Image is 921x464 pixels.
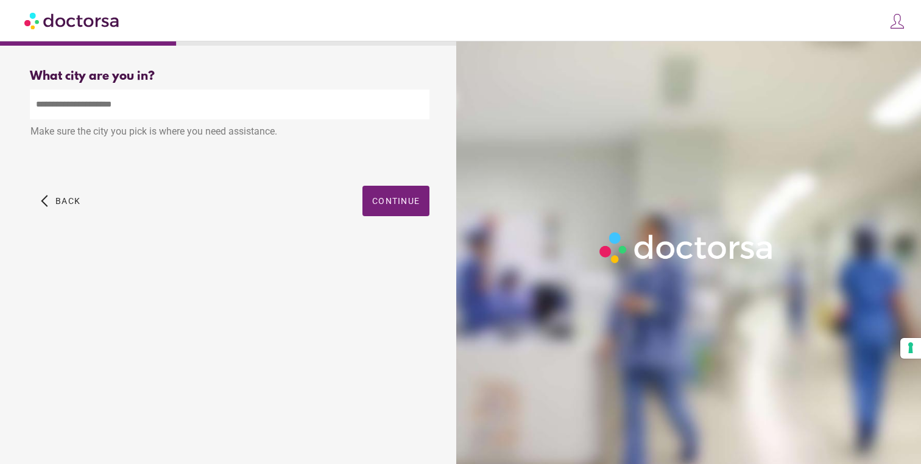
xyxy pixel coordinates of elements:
button: arrow_back_ios Back [36,186,85,216]
button: Continue [362,186,429,216]
div: What city are you in? [30,69,429,83]
img: icons8-customer-100.png [889,13,906,30]
img: Logo-Doctorsa-trans-White-partial-flat.png [595,227,778,268]
img: Doctorsa.com [24,7,121,34]
button: Your consent preferences for tracking technologies [900,338,921,359]
span: Back [55,196,80,206]
div: Make sure the city you pick is where you need assistance. [30,119,429,146]
span: Continue [372,196,420,206]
